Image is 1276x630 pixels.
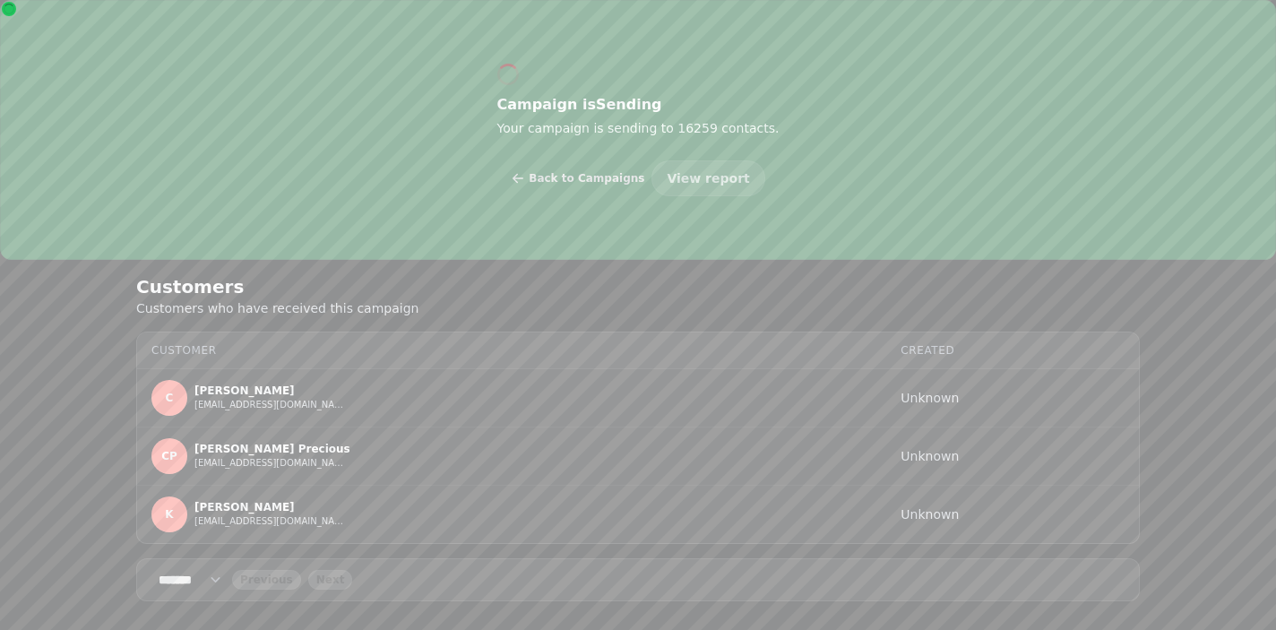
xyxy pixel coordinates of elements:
[194,442,350,456] p: [PERSON_NAME] Precious
[240,574,293,585] span: Previous
[166,392,174,404] span: C
[901,343,1125,358] div: Created
[194,500,347,514] p: [PERSON_NAME]
[316,574,345,585] span: Next
[136,558,1140,601] nav: Pagination
[308,570,353,590] button: next
[901,389,1125,407] div: Unknown
[497,92,780,117] h2: Campaign is Sending
[667,172,749,185] span: View report
[136,274,480,299] h2: Customers
[136,299,595,317] p: Customers who have received this campaign
[194,514,347,529] button: [EMAIL_ADDRESS][DOMAIN_NAME]
[194,398,347,412] button: [EMAIL_ADDRESS][DOMAIN_NAME]
[194,384,347,398] p: [PERSON_NAME]
[194,456,347,470] button: [EMAIL_ADDRESS][DOMAIN_NAME]
[901,505,1125,523] div: Unknown
[161,450,177,462] span: CP
[232,570,301,590] button: back
[151,343,872,358] div: Customer
[529,173,644,184] span: Back to Campaigns
[511,160,644,196] button: Back to Campaigns
[901,447,1125,465] div: Unknown
[165,508,173,521] span: K
[651,160,764,196] button: View report
[497,117,780,139] p: Your campaign is sending to 16259 contacts.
